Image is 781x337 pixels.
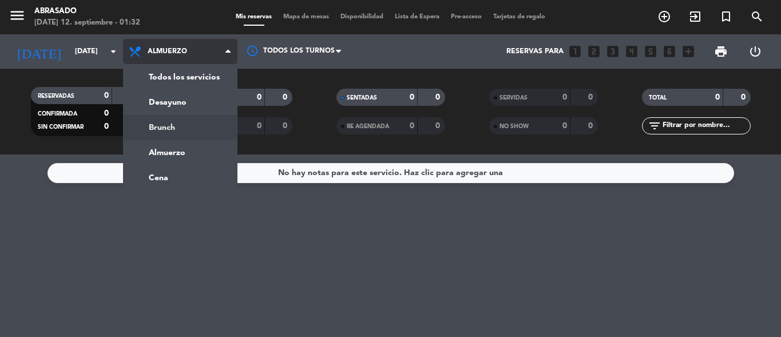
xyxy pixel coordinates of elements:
strong: 0 [104,109,109,117]
strong: 0 [588,93,595,101]
strong: 0 [283,93,290,101]
i: looks_6 [662,44,677,59]
strong: 0 [588,122,595,130]
i: add_box [681,44,696,59]
div: Abrasado [34,6,140,17]
i: looks_two [586,44,601,59]
button: menu [9,7,26,28]
strong: 0 [257,93,261,101]
span: Almuerzo [148,47,187,55]
span: SIN CONFIRMAR [38,124,84,130]
strong: 0 [435,93,442,101]
span: CONFIRMADA [38,111,77,117]
i: menu [9,7,26,24]
input: Filtrar por nombre... [661,120,750,132]
span: Reservas para [506,47,564,55]
strong: 0 [741,93,748,101]
span: print [714,45,728,58]
span: SERVIDAS [499,95,528,101]
span: NO SHOW [499,124,529,129]
span: RESERVADAS [38,93,74,99]
strong: 0 [104,122,109,130]
i: looks_one [568,44,582,59]
a: Desayuno [124,90,237,115]
span: SENTADAS [347,95,377,101]
i: search [750,10,764,23]
a: Brunch [124,115,237,140]
span: TOTAL [649,95,667,101]
i: power_settings_new [748,45,762,58]
strong: 0 [715,93,720,101]
strong: 0 [435,122,442,130]
div: LOG OUT [738,34,772,69]
div: [DATE] 12. septiembre - 01:32 [34,17,140,29]
a: Almuerzo [124,140,237,165]
i: exit_to_app [688,10,702,23]
div: No hay notas para este servicio. Haz clic para agregar una [278,166,503,180]
strong: 0 [257,122,261,130]
span: RE AGENDADA [347,124,389,129]
a: Todos los servicios [124,65,237,90]
span: Lista de Espera [389,14,445,20]
i: looks_5 [643,44,658,59]
span: Disponibilidad [335,14,389,20]
strong: 0 [283,122,290,130]
i: turned_in_not [719,10,733,23]
strong: 0 [410,93,414,101]
i: [DATE] [9,39,69,64]
strong: 0 [410,122,414,130]
strong: 0 [562,93,567,101]
i: looks_4 [624,44,639,59]
a: Cena [124,165,237,191]
strong: 0 [562,122,567,130]
span: Pre-acceso [445,14,487,20]
i: looks_3 [605,44,620,59]
i: add_circle_outline [657,10,671,23]
span: Mis reservas [230,14,277,20]
i: arrow_drop_down [106,45,120,58]
span: Mapa de mesas [277,14,335,20]
strong: 0 [104,92,109,100]
span: Tarjetas de regalo [487,14,551,20]
i: filter_list [648,119,661,133]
